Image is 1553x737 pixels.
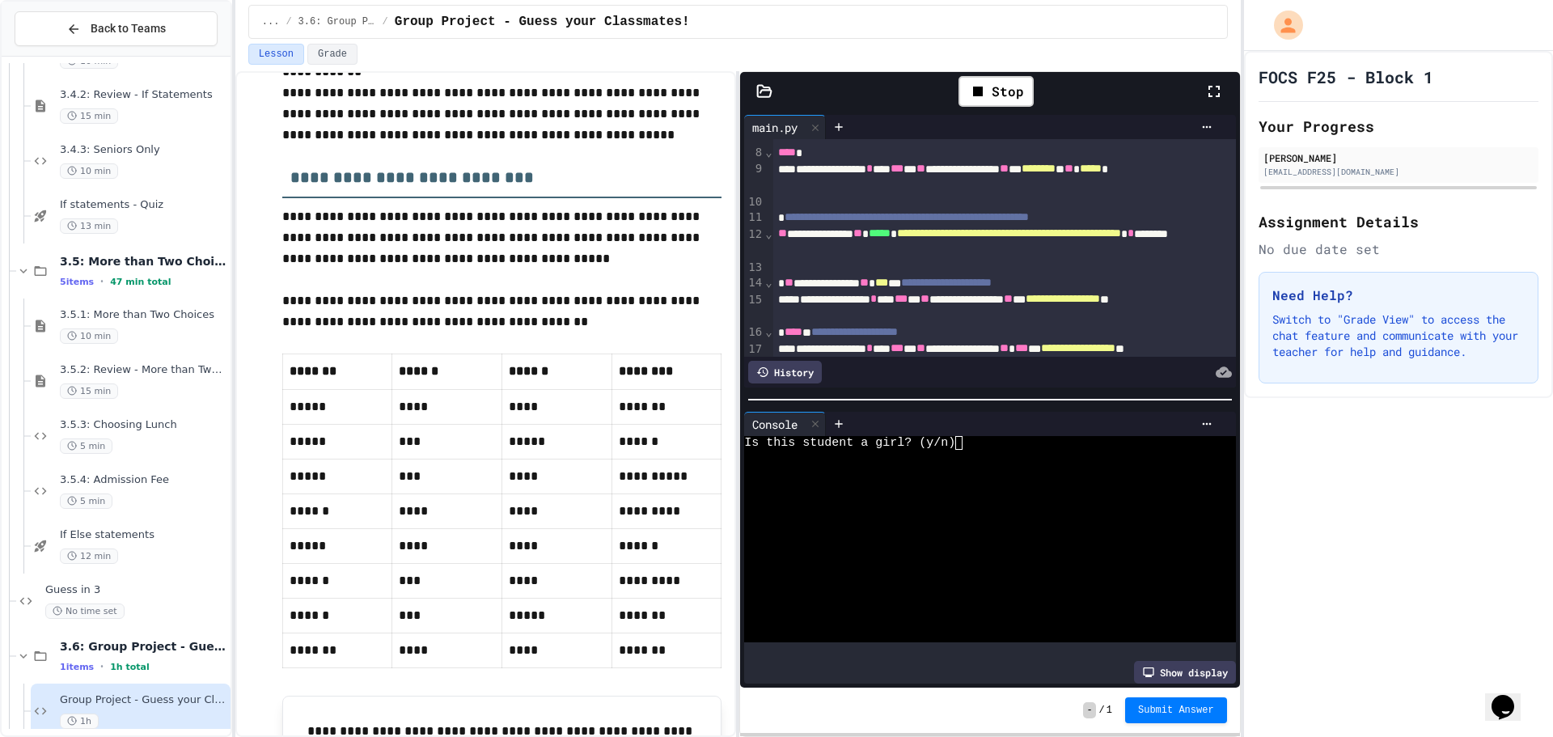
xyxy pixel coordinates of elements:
[60,383,118,399] span: 15 min
[1259,210,1538,233] h2: Assignment Details
[744,115,826,139] div: main.py
[748,361,822,383] div: History
[744,227,764,260] div: 12
[744,416,806,433] div: Console
[1263,166,1534,178] div: [EMAIL_ADDRESS][DOMAIN_NAME]
[744,436,955,450] span: Is this student a girl? (y/n)
[1138,704,1214,717] span: Submit Answer
[764,325,772,338] span: Fold line
[764,227,772,240] span: Fold line
[286,15,291,28] span: /
[744,161,764,194] div: 9
[744,260,764,276] div: 13
[60,418,227,432] span: 3.5.3: Choosing Lunch
[744,210,764,226] div: 11
[60,693,227,707] span: Group Project - Guess your Classmates!
[60,88,227,102] span: 3.4.2: Review - If Statements
[1134,661,1236,684] div: Show display
[60,438,112,454] span: 5 min
[110,277,171,287] span: 47 min total
[60,198,227,212] span: If statements - Quiz
[60,473,227,487] span: 3.5.4: Admission Fee
[60,163,118,179] span: 10 min
[100,660,104,673] span: •
[60,308,227,322] span: 3.5.1: More than Two Choices
[60,549,118,564] span: 12 min
[91,20,166,37] span: Back to Teams
[15,11,218,46] button: Back to Teams
[60,662,94,672] span: 1 items
[1259,115,1538,138] h2: Your Progress
[744,292,764,325] div: 15
[744,119,806,136] div: main.py
[1259,66,1433,88] h1: FOCS F25 - Block 1
[1485,672,1537,721] iframe: chat widget
[958,76,1034,107] div: Stop
[395,12,690,32] span: Group Project - Guess your Classmates!
[744,194,764,210] div: 10
[1107,704,1112,717] span: 1
[60,363,227,377] span: 3.5.2: Review - More than Two Choices
[744,324,764,341] div: 16
[60,714,99,729] span: 1h
[764,276,772,289] span: Fold line
[262,15,280,28] span: ...
[110,662,150,672] span: 1h total
[1272,311,1525,360] p: Switch to "Grade View" to access the chat feature and communicate with your teacher for help and ...
[1259,239,1538,259] div: No due date set
[383,15,388,28] span: /
[60,528,227,542] span: If Else statements
[307,44,358,65] button: Grade
[744,275,764,291] div: 14
[298,15,376,28] span: 3.6: Group Project - Guess your Classmates!
[60,639,227,654] span: 3.6: Group Project - Guess your Classmates!
[744,341,764,375] div: 17
[45,604,125,619] span: No time set
[1257,6,1307,44] div: My Account
[60,277,94,287] span: 5 items
[1083,702,1095,718] span: -
[45,583,227,597] span: Guess in 3
[1099,704,1105,717] span: /
[764,146,772,159] span: Fold line
[100,275,104,288] span: •
[60,108,118,124] span: 15 min
[1272,286,1525,305] h3: Need Help?
[1125,697,1227,723] button: Submit Answer
[60,493,112,509] span: 5 min
[60,254,227,269] span: 3.5: More than Two Choices
[744,412,826,436] div: Console
[60,143,227,157] span: 3.4.3: Seniors Only
[1263,150,1534,165] div: [PERSON_NAME]
[248,44,304,65] button: Lesson
[60,328,118,344] span: 10 min
[744,145,764,161] div: 8
[60,218,118,234] span: 13 min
